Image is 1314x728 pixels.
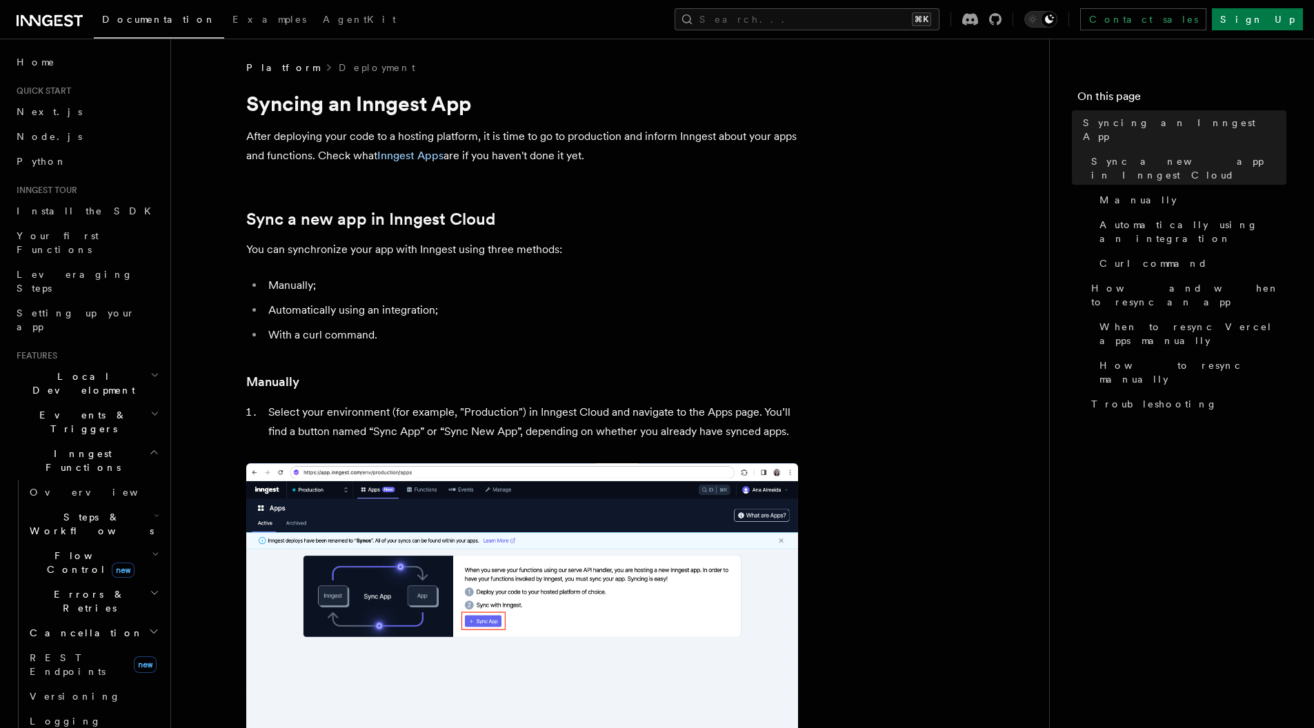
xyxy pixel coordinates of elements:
span: Manually [1099,193,1177,207]
span: Setting up your app [17,307,135,332]
h1: Syncing an Inngest App [246,91,798,116]
a: Overview [24,480,162,505]
button: Search...⌘K [675,8,939,30]
a: Curl command [1094,251,1286,276]
a: Next.js [11,99,162,124]
button: Toggle dark mode [1024,11,1057,28]
a: Sign Up [1212,8,1303,30]
li: Select your environment (for example, "Production") in Inngest Cloud and navigate to the Apps pag... [264,403,798,441]
span: Syncing an Inngest App [1083,116,1286,143]
span: Flow Control [24,549,152,576]
span: Quick start [11,85,71,97]
li: Manually; [264,276,798,295]
button: Flow Controlnew [24,543,162,582]
span: Errors & Retries [24,587,150,615]
h4: On this page [1077,88,1286,110]
a: Your first Functions [11,223,162,262]
span: Leveraging Steps [17,269,133,294]
span: Inngest tour [11,185,77,196]
a: Versioning [24,684,162,709]
span: Documentation [102,14,216,25]
button: Steps & Workflows [24,505,162,543]
li: With a curl command. [264,325,798,345]
span: Features [11,350,57,361]
a: Manually [1094,188,1286,212]
a: Sync a new app in Inngest Cloud [1086,149,1286,188]
span: Next.js [17,106,82,117]
span: Events & Triggers [11,408,150,436]
span: Automatically using an integration [1099,218,1286,245]
a: Syncing an Inngest App [1077,110,1286,149]
li: Automatically using an integration; [264,301,798,320]
span: REST Endpoints [30,652,106,677]
p: You can synchronize your app with Inngest using three methods: [246,240,798,259]
a: How to resync manually [1094,353,1286,392]
span: AgentKit [323,14,396,25]
p: After deploying your code to a hosting platform, it is time to go to production and inform Innges... [246,127,798,165]
a: Manually [246,372,299,392]
a: Install the SDK [11,199,162,223]
button: Cancellation [24,620,162,645]
span: Inngest Functions [11,447,149,474]
span: Install the SDK [17,205,159,216]
a: AgentKit [315,4,404,37]
button: Local Development [11,364,162,403]
span: Logging [30,716,101,727]
span: new [112,563,135,578]
a: Deployment [339,61,415,74]
a: Setting up your app [11,301,162,339]
kbd: ⌘K [912,12,931,26]
span: Local Development [11,370,150,397]
span: Examples [232,14,306,25]
a: Leveraging Steps [11,262,162,301]
span: Overview [30,487,172,498]
span: Cancellation [24,626,143,640]
span: Your first Functions [17,230,99,255]
a: Examples [224,4,315,37]
a: Python [11,149,162,174]
a: Troubleshooting [1086,392,1286,416]
button: Events & Triggers [11,403,162,441]
span: Node.js [17,131,82,142]
a: Automatically using an integration [1094,212,1286,251]
button: Inngest Functions [11,441,162,480]
span: Versioning [30,691,121,702]
a: Node.js [11,124,162,149]
a: When to resync Vercel apps manually [1094,314,1286,353]
span: Home [17,55,55,69]
span: Troubleshooting [1091,397,1217,411]
a: Home [11,50,162,74]
span: Curl command [1099,256,1208,270]
a: Inngest Apps [377,149,444,162]
span: Steps & Workflows [24,510,154,538]
span: Platform [246,61,319,74]
button: Errors & Retries [24,582,162,620]
a: REST Endpointsnew [24,645,162,684]
span: Python [17,156,67,167]
span: When to resync Vercel apps manually [1099,320,1286,347]
span: Sync a new app in Inngest Cloud [1091,154,1286,182]
span: How to resync manually [1099,358,1286,386]
a: How and when to resync an app [1086,276,1286,314]
a: Documentation [94,4,224,39]
a: Contact sales [1080,8,1206,30]
a: Sync a new app in Inngest Cloud [246,210,495,229]
span: new [134,656,157,673]
span: How and when to resync an app [1091,281,1286,309]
